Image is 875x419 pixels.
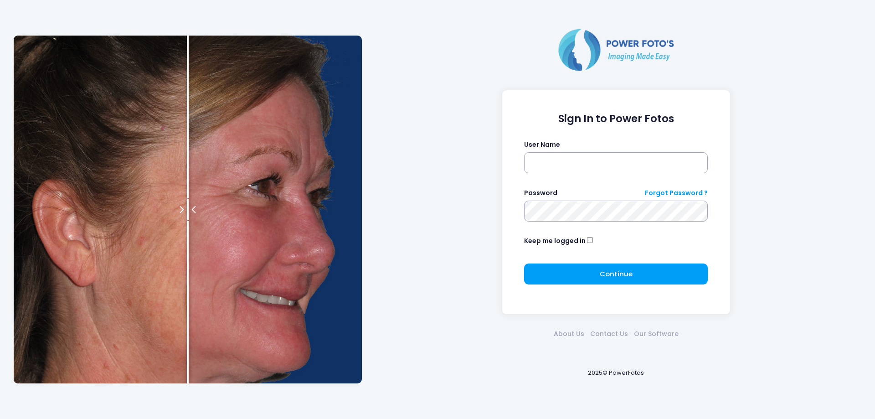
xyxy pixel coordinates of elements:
[371,353,861,392] div: 2025© PowerFotos
[524,140,560,150] label: User Name
[551,329,587,339] a: About Us
[524,113,708,125] h1: Sign In to Power Fotos
[524,236,586,246] label: Keep me logged in
[600,269,633,279] span: Continue
[524,188,557,198] label: Password
[587,329,631,339] a: Contact Us
[631,329,681,339] a: Our Software
[524,264,708,285] button: Continue
[645,188,708,198] a: Forgot Password ?
[555,27,678,72] img: Logo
